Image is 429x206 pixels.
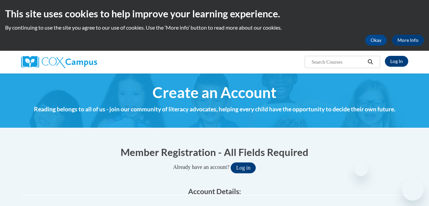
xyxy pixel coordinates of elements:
[385,56,408,67] a: Log In
[21,105,408,114] h4: Reading belongs to all of us - join our community of literacy advocates, helping every child have...
[365,58,375,66] button: Search
[188,187,241,195] span: Account Details:
[354,162,368,176] iframe: Close message
[5,24,424,31] p: By continuing to use the site you agree to our use of cookies. Use the ‘More info’ button to read...
[5,7,424,20] h2: This site uses cookies to help improve your learning experience.
[392,35,424,46] a: More Info
[402,179,424,201] iframe: Button to launch messaging window
[173,164,230,170] span: Already have an account?
[311,58,365,66] input: Search Courses
[21,56,97,68] img: Cox Campus
[153,83,276,101] span: Create an Account
[21,145,408,159] h1: Member Registration - All Fields Required
[365,35,387,46] button: Okay
[231,162,256,173] button: Log in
